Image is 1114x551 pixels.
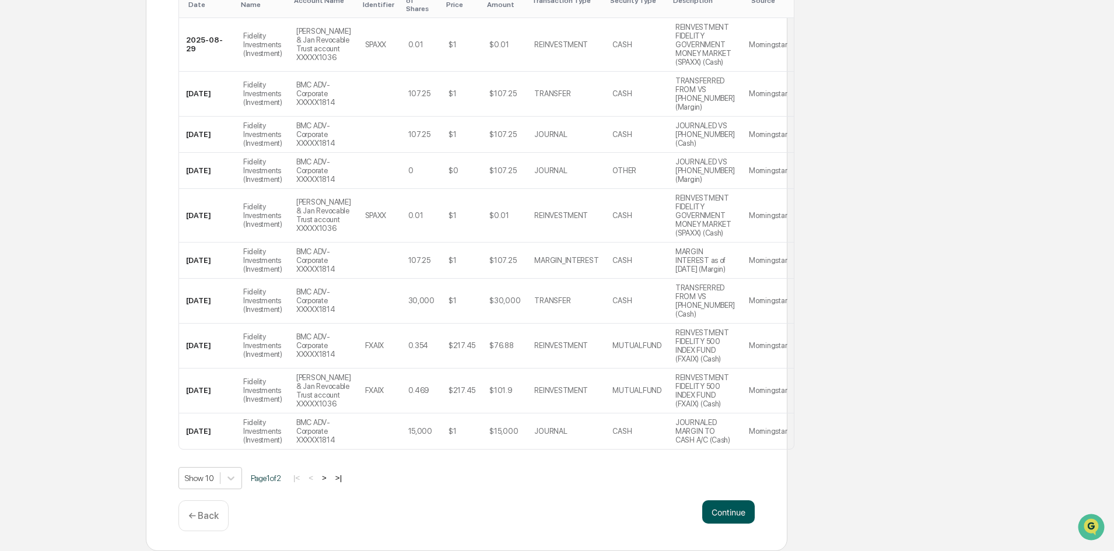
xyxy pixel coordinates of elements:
[85,148,94,157] div: 🗄️
[675,247,735,273] div: MARGIN INTEREST as of [DATE] (Margin)
[179,243,236,279] td: [DATE]
[534,341,588,350] div: REINVESTMENT
[332,473,345,483] button: >|
[534,296,570,305] div: TRANSFER
[742,413,794,449] td: Morningstar
[289,18,358,72] td: [PERSON_NAME] & Jan Revocable Trust account XXXXX1036
[675,157,735,184] div: JOURNALED VS [PHONE_NUMBER] (Margin)
[305,473,317,483] button: <
[289,243,358,279] td: BMC ADV-Corporate XXXXX1814
[449,341,475,350] div: $217.45
[675,418,735,444] div: JOURNALED MARGIN TO CASH A/C (Cash)
[449,130,456,139] div: $1
[612,130,632,139] div: CASH
[243,121,282,148] div: Fidelity Investments (Investment)
[289,279,358,324] td: BMC ADV-Corporate XXXXX1814
[408,386,430,395] div: 0.469
[7,142,80,163] a: 🖐️Preclearance
[612,296,632,305] div: CASH
[243,80,282,107] div: Fidelity Investments (Investment)
[489,427,518,436] div: $15,000
[408,211,423,220] div: 0.01
[489,341,513,350] div: $76.88
[489,296,520,305] div: $30,000
[408,130,430,139] div: 107.25
[489,211,509,220] div: $0.01
[449,40,456,49] div: $1
[489,40,509,49] div: $0.01
[408,166,414,175] div: 0
[179,368,236,413] td: [DATE]
[243,418,282,444] div: Fidelity Investments (Investment)
[12,24,212,43] p: How can we help?
[742,368,794,413] td: Morningstar
[289,368,358,413] td: [PERSON_NAME] & Jan Revocable Trust account XXXXX1036
[289,413,358,449] td: BMC ADV-Corporate XXXXX1814
[534,166,567,175] div: JOURNAL
[612,341,661,350] div: MUTUALFUND
[449,296,456,305] div: $1
[534,386,588,395] div: REINVESTMENT
[408,427,432,436] div: 15,000
[243,157,282,184] div: Fidelity Investments (Investment)
[179,189,236,243] td: [DATE]
[1077,513,1108,544] iframe: Open customer support
[365,386,384,395] div: FXAIX
[489,166,516,175] div: $107.25
[96,147,145,159] span: Attestations
[243,287,282,314] div: Fidelity Investments (Investment)
[179,324,236,368] td: [DATE]
[289,324,358,368] td: BMC ADV-Corporate XXXXX1814
[289,72,358,117] td: BMC ADV-Corporate XXXXX1814
[612,89,632,98] div: CASH
[408,40,423,49] div: 0.01
[243,202,282,229] div: Fidelity Investments (Investment)
[12,148,21,157] div: 🖐️
[742,117,794,153] td: Morningstar
[489,89,516,98] div: $107.25
[116,198,141,206] span: Pylon
[40,89,191,101] div: Start new chat
[82,197,141,206] a: Powered byPylon
[318,473,330,483] button: >
[449,89,456,98] div: $1
[675,328,735,363] div: REINVESTMENT FIDELITY 500 INDEX FUND (FXAIX) (Cash)
[742,153,794,189] td: Morningstar
[612,211,632,220] div: CASH
[408,256,430,265] div: 107.25
[534,89,570,98] div: TRANSFER
[179,279,236,324] td: [DATE]
[243,332,282,359] div: Fidelity Investments (Investment)
[675,283,735,318] div: TRANSFERRED FROM VS [PHONE_NUMBER] (Cash)
[188,510,219,521] p: ← Back
[243,247,282,273] div: Fidelity Investments (Investment)
[365,40,387,49] div: SPAXX
[742,18,794,72] td: Morningstar
[179,18,236,72] td: 2025-08-29
[534,427,567,436] div: JOURNAL
[742,72,794,117] td: Morningstar
[408,89,430,98] div: 107.25
[742,189,794,243] td: Morningstar
[251,473,281,483] span: Page 1 of 2
[449,166,458,175] div: $0
[7,164,78,185] a: 🔎Data Lookup
[408,296,435,305] div: 30,000
[365,211,387,220] div: SPAXX
[489,386,512,395] div: $101.9
[80,142,149,163] a: 🗄️Attestations
[23,147,75,159] span: Preclearance
[675,23,735,66] div: REINVESTMENT FIDELITY GOVERNMENT MONEY MARKET (SPAXX) (Cash)
[290,473,303,483] button: |<
[612,166,636,175] div: OTHER
[675,121,735,148] div: JOURNALED VS [PHONE_NUMBER] (Cash)
[449,256,456,265] div: $1
[675,76,735,111] div: TRANSFERRED FROM VS [PHONE_NUMBER] (Margin)
[243,377,282,403] div: Fidelity Investments (Investment)
[365,341,384,350] div: FXAIX
[408,341,429,350] div: 0.354
[179,72,236,117] td: [DATE]
[449,427,456,436] div: $1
